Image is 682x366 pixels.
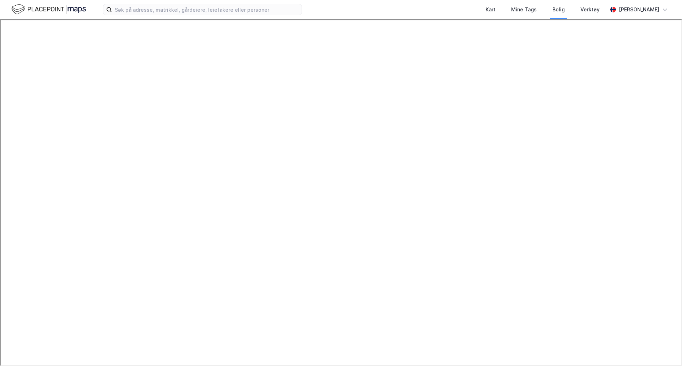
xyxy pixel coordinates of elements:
div: Kart [486,5,496,14]
div: Bolig [552,5,565,14]
div: Kontrollprogram for chat [646,332,682,366]
iframe: Chat Widget [646,332,682,366]
img: logo.f888ab2527a4732fd821a326f86c7f29.svg [11,3,86,16]
div: Verktøy [580,5,600,14]
div: [PERSON_NAME] [619,5,659,14]
div: Mine Tags [511,5,537,14]
input: Søk på adresse, matrikkel, gårdeiere, leietakere eller personer [112,4,302,15]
